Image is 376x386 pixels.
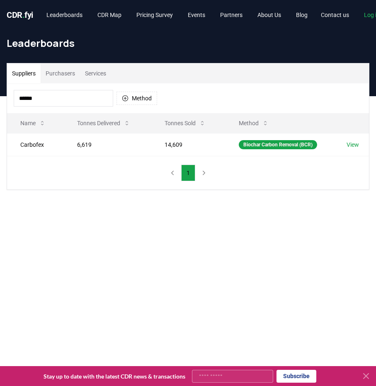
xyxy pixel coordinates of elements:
a: Leaderboards [40,7,89,22]
button: 1 [181,165,195,181]
a: View [347,141,359,149]
span: . [22,10,25,20]
button: Tonnes Delivered [70,115,137,131]
td: 14,609 [151,133,226,156]
td: Carbofex [7,133,64,156]
nav: Main [40,7,314,22]
div: Biochar Carbon Removal (BCR) [239,140,317,149]
a: Partners [213,7,249,22]
button: Services [80,63,111,83]
a: CDR Map [91,7,128,22]
button: Purchasers [41,63,80,83]
a: Contact us [314,7,356,22]
a: Pricing Survey [130,7,180,22]
button: Method [232,115,275,131]
a: CDR.fyi [7,9,33,21]
button: Suppliers [7,63,41,83]
button: Method [116,92,157,105]
button: Name [14,115,52,131]
a: Blog [289,7,314,22]
span: CDR fyi [7,10,33,20]
h1: Leaderboards [7,36,369,50]
a: Events [181,7,212,22]
a: About Us [251,7,288,22]
td: 6,619 [64,133,151,156]
button: Tonnes Sold [158,115,212,131]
